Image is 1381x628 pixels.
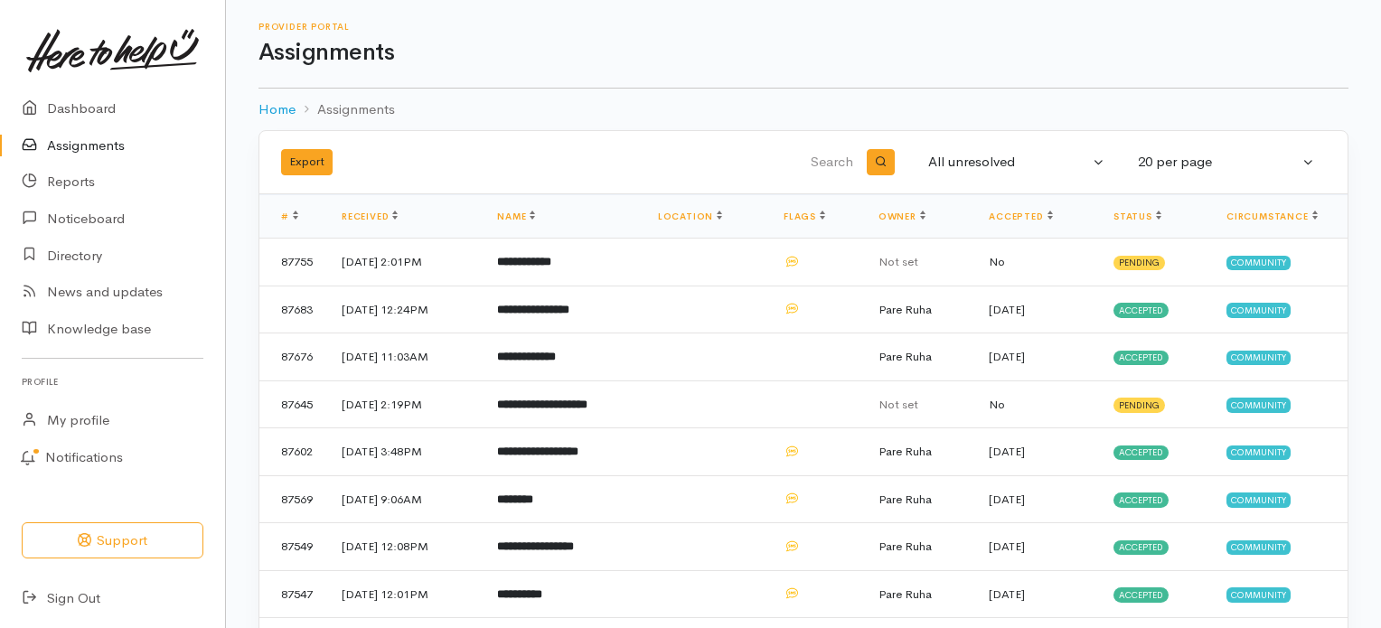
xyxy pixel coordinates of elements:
[917,145,1116,180] button: All unresolved
[327,428,483,476] td: [DATE] 3:48PM
[928,152,1089,173] div: All unresolved
[1138,152,1299,173] div: 20 per page
[1113,211,1161,222] a: Status
[989,397,1005,412] span: No
[989,302,1025,317] time: [DATE]
[258,89,1348,131] nav: breadcrumb
[327,286,483,333] td: [DATE] 12:24PM
[1113,398,1165,412] span: Pending
[989,254,1005,269] span: No
[1113,540,1169,555] span: Accepted
[1113,351,1169,365] span: Accepted
[22,370,203,394] h6: Profile
[989,539,1025,554] time: [DATE]
[259,286,327,333] td: 87683
[497,211,535,222] a: Name
[599,141,857,184] input: Search
[258,22,1348,32] h6: Provider Portal
[878,492,932,507] span: Pare Ruha
[1226,211,1318,222] a: Circumstance
[259,239,327,286] td: 87755
[327,475,483,523] td: [DATE] 9:06AM
[878,349,932,364] span: Pare Ruha
[1113,587,1169,602] span: Accepted
[1226,351,1291,365] span: Community
[989,349,1025,364] time: [DATE]
[658,211,722,222] a: Location
[989,211,1052,222] a: Accepted
[1226,492,1291,507] span: Community
[878,254,918,269] span: Not set
[22,522,203,559] button: Support
[327,570,483,618] td: [DATE] 12:01PM
[1226,445,1291,460] span: Community
[327,523,483,571] td: [DATE] 12:08PM
[259,380,327,428] td: 87645
[1113,492,1169,507] span: Accepted
[296,99,395,120] li: Assignments
[1226,256,1291,270] span: Community
[1226,587,1291,602] span: Community
[1113,445,1169,460] span: Accepted
[989,444,1025,459] time: [DATE]
[327,380,483,428] td: [DATE] 2:19PM
[259,570,327,618] td: 87547
[259,333,327,381] td: 87676
[1226,398,1291,412] span: Community
[1226,303,1291,317] span: Community
[281,149,333,175] button: Export
[878,586,932,602] span: Pare Ruha
[259,475,327,523] td: 87569
[258,99,296,120] a: Home
[878,211,925,222] a: Owner
[342,211,398,222] a: Received
[878,539,932,554] span: Pare Ruha
[258,40,1348,66] h1: Assignments
[281,211,298,222] a: #
[989,586,1025,602] time: [DATE]
[784,211,825,222] a: Flags
[1127,145,1326,180] button: 20 per page
[1226,540,1291,555] span: Community
[259,428,327,476] td: 87602
[327,333,483,381] td: [DATE] 11:03AM
[1113,256,1165,270] span: Pending
[1113,303,1169,317] span: Accepted
[878,444,932,459] span: Pare Ruha
[878,302,932,317] span: Pare Ruha
[989,492,1025,507] time: [DATE]
[878,397,918,412] span: Not set
[327,239,483,286] td: [DATE] 2:01PM
[259,523,327,571] td: 87549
